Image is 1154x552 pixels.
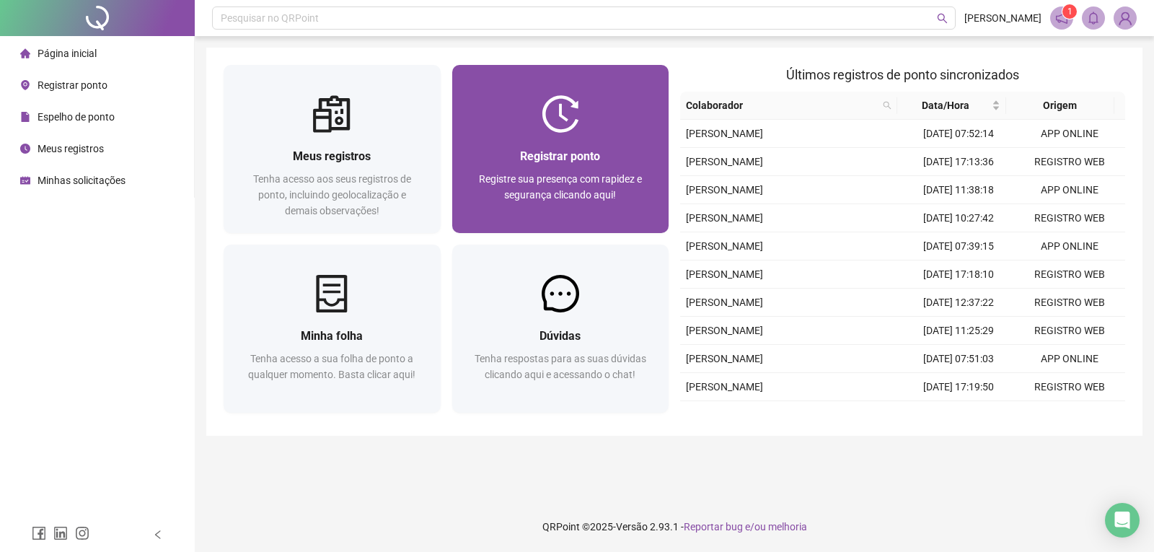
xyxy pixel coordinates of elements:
sup: 1 [1062,4,1077,19]
span: Página inicial [38,48,97,59]
div: Open Intercom Messenger [1105,503,1140,538]
span: Meus registros [38,143,104,154]
span: notification [1055,12,1068,25]
span: 1 [1067,6,1072,17]
span: Registrar ponto [38,79,107,91]
span: file [20,112,30,122]
span: facebook [32,526,46,540]
td: [DATE] 17:18:10 [903,260,1014,289]
td: [DATE] 10:27:42 [903,204,1014,232]
td: REGISTRO WEB [1014,148,1125,176]
span: [PERSON_NAME] [686,353,763,364]
span: [PERSON_NAME] [686,156,763,167]
td: APP ONLINE [1014,120,1125,148]
span: Meus registros [293,149,371,163]
span: [PERSON_NAME] [964,10,1041,26]
span: clock-circle [20,144,30,154]
span: Tenha respostas para as suas dúvidas clicando aqui e acessando o chat! [475,353,646,380]
td: [DATE] 07:51:03 [903,345,1014,373]
td: APP ONLINE [1014,345,1125,373]
td: [DATE] 17:19:50 [903,373,1014,401]
span: [PERSON_NAME] [686,212,763,224]
td: [DATE] 07:39:15 [903,232,1014,260]
td: REGISTRO WEB [1014,289,1125,317]
footer: QRPoint © 2025 - 2.93.1 - [195,501,1154,552]
span: Tenha acesso aos seus registros de ponto, incluindo geolocalização e demais observações! [253,173,411,216]
span: search [937,13,948,24]
span: [PERSON_NAME] [686,128,763,139]
span: Reportar bug e/ou melhoria [684,521,807,533]
td: REGISTRO WEB [1014,317,1125,345]
span: bell [1087,12,1100,25]
td: APP ONLINE [1014,176,1125,204]
span: linkedin [53,526,68,540]
span: Data/Hora [903,97,989,113]
span: [PERSON_NAME] [686,325,763,336]
td: [DATE] 11:25:29 [903,317,1014,345]
span: environment [20,80,30,90]
span: Registre sua presença com rapidez e segurança clicando aqui! [479,173,642,201]
td: [DATE] 17:13:36 [903,148,1014,176]
span: search [880,95,894,116]
span: Colaborador [686,97,877,113]
span: Versão [616,521,648,533]
th: Data/Hora [897,92,1006,120]
span: Tenha acesso a sua folha de ponto a qualquer momento. Basta clicar aqui! [248,353,415,380]
span: search [883,101,891,110]
td: APP ONLINE [1014,401,1125,429]
span: Minhas solicitações [38,175,125,186]
span: Minha folha [301,329,363,343]
a: Registrar pontoRegistre sua presença com rapidez e segurança clicando aqui! [452,65,669,233]
td: REGISTRO WEB [1014,373,1125,401]
span: instagram [75,526,89,540]
span: [PERSON_NAME] [686,381,763,393]
a: Minha folhaTenha acesso a sua folha de ponto a qualquer momento. Basta clicar aqui! [224,245,441,413]
span: schedule [20,175,30,185]
td: [DATE] 12:59:01 [903,401,1014,429]
td: [DATE] 12:37:22 [903,289,1014,317]
td: REGISTRO WEB [1014,204,1125,232]
img: 93395 [1114,7,1136,29]
span: home [20,48,30,58]
td: [DATE] 11:38:18 [903,176,1014,204]
span: left [153,530,163,540]
td: [DATE] 07:52:14 [903,120,1014,148]
span: [PERSON_NAME] [686,268,763,280]
span: Registrar ponto [520,149,600,163]
a: Meus registrosTenha acesso aos seus registros de ponto, incluindo geolocalização e demais observa... [224,65,441,233]
td: REGISTRO WEB [1014,260,1125,289]
td: APP ONLINE [1014,232,1125,260]
span: Dúvidas [539,329,581,343]
span: Espelho de ponto [38,111,115,123]
span: Últimos registros de ponto sincronizados [786,67,1019,82]
a: DúvidasTenha respostas para as suas dúvidas clicando aqui e acessando o chat! [452,245,669,413]
th: Origem [1006,92,1115,120]
span: [PERSON_NAME] [686,184,763,196]
span: [PERSON_NAME] [686,240,763,252]
span: [PERSON_NAME] [686,297,763,308]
